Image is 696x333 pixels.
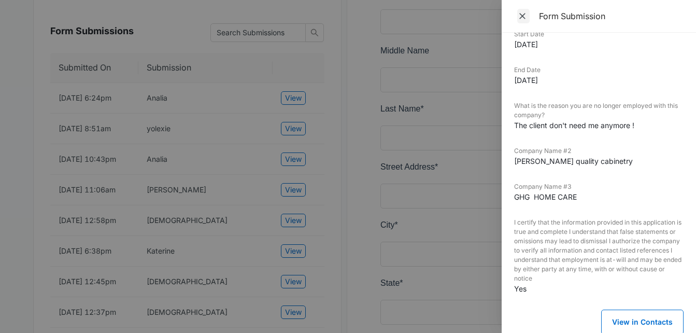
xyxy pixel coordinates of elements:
dt: Company Name #2 [514,146,684,156]
dd: GHG HOME CARE [514,191,684,202]
dt: Start Date [514,30,684,39]
dd: [DATE] [514,39,684,50]
dd: The client don't need me anymore ! [514,120,684,131]
dt: What is the reason you are no longer employed with this company? [514,101,684,120]
dd: Yes [514,283,684,294]
div: Form Submission [539,10,684,22]
span: Close [517,9,530,23]
dt: I certify that the information provided in this application is true and complete I understand tha... [514,218,684,283]
dd: [PERSON_NAME] quality cabinetry [514,156,684,166]
dt: Company Name #3 [514,182,684,191]
dt: End Date [514,65,684,75]
dd: [DATE] [514,75,684,86]
button: Close [514,8,533,24]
